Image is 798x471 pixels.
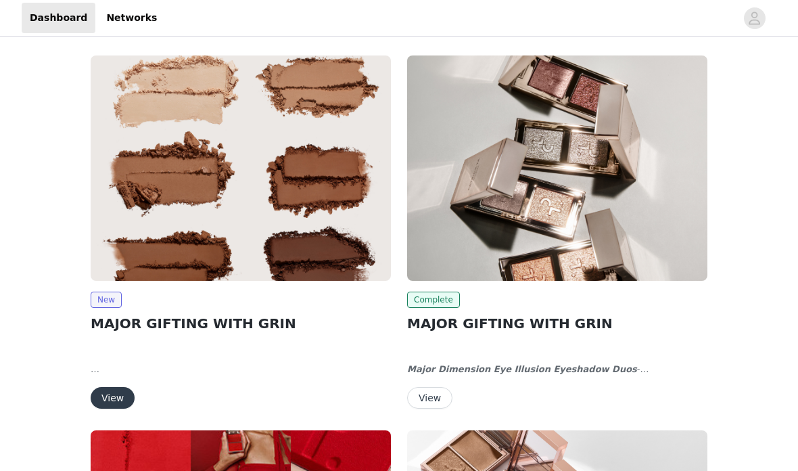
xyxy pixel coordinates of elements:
[91,313,391,334] h2: MAJOR GIFTING WITH GRIN
[22,3,95,33] a: Dashboard
[748,7,761,29] div: avatar
[407,387,452,409] button: View
[91,55,391,281] img: Patrick Ta Beauty
[407,393,452,403] a: View
[407,363,707,376] div: - [PERSON_NAME] made to stand out. It’s effortless elegance and just enough drama. With a beautif...
[407,55,707,281] img: Patrick Ta Beauty
[98,3,165,33] a: Networks
[91,292,122,308] span: New
[91,387,135,409] button: View
[407,364,637,374] strong: Major Dimension Eye Illusion Eyeshadow Duos
[407,292,460,308] span: Complete
[91,393,135,403] a: View
[407,313,707,334] h2: MAJOR GIFTING WITH GRIN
